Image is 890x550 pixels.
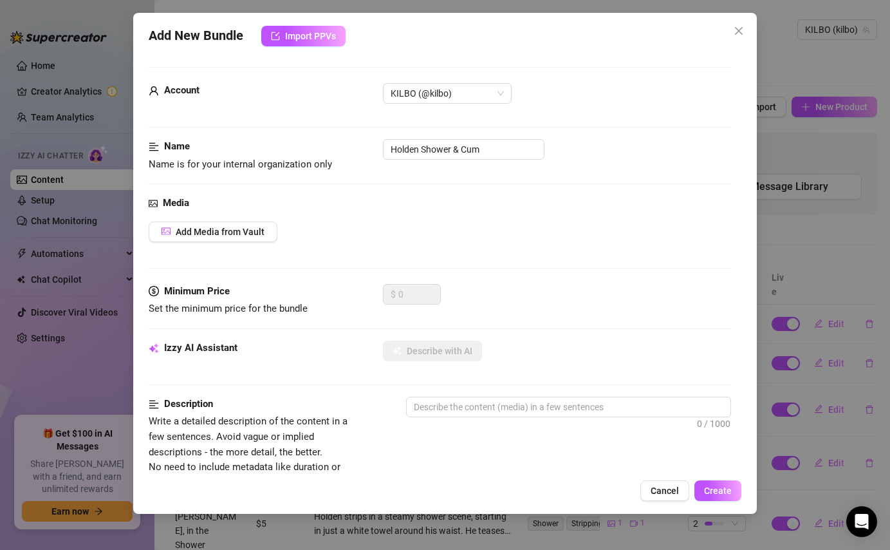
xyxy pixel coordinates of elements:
[149,83,159,99] span: user
[271,32,280,41] span: import
[728,21,749,41] button: Close
[176,227,264,237] span: Add Media from Vault
[164,84,199,96] strong: Account
[149,26,243,46] span: Add New Bundle
[704,486,732,496] span: Create
[261,26,346,46] button: Import PPVs
[149,284,159,299] span: dollar
[391,84,504,103] span: KILBO (@kilbo)
[149,303,308,314] span: Set the minimum price for the bundle
[164,285,230,297] strong: Minimum Price
[640,480,689,501] button: Cancel
[694,480,741,501] button: Create
[149,397,159,412] span: align-left
[728,26,749,36] span: Close
[383,139,544,160] input: Enter a name
[651,486,679,496] span: Cancel
[383,341,482,361] button: Describe with AI
[164,140,190,152] strong: Name
[149,139,159,155] span: align-left
[734,26,744,36] span: close
[164,398,213,410] strong: Description
[149,415,348,488] span: Write a detailed description of the content in a few sentences. Avoid vague or implied descriptio...
[846,506,877,537] div: Open Intercom Messenger
[164,342,237,354] strong: Izzy AI Assistant
[149,222,277,242] button: Add Media from Vault
[149,158,332,170] span: Name is for your internal organization only
[285,31,336,41] span: Import PPVs
[162,227,171,236] span: picture
[149,196,158,211] span: picture
[163,197,189,209] strong: Media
